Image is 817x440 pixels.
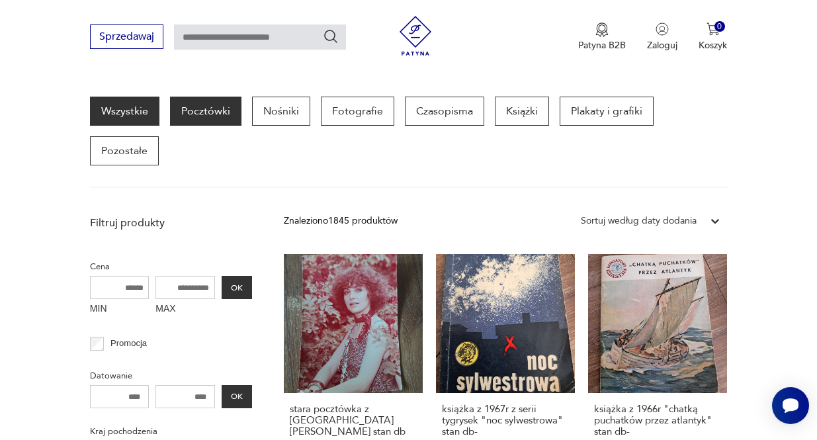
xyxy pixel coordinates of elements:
a: Fotografie [321,97,394,126]
p: Filtruj produkty [90,216,252,230]
p: Promocja [110,336,147,351]
p: Koszyk [699,39,727,52]
a: Czasopisma [405,97,484,126]
a: Pocztówki [170,97,241,126]
img: Ikona medalu [595,22,609,37]
button: OK [222,385,252,408]
a: Książki [495,97,549,126]
a: Pozostałe [90,136,159,165]
h3: stara pocztówka z [GEOGRAPHIC_DATA][PERSON_NAME] stan db [290,404,417,437]
div: 0 [714,21,726,32]
p: Zaloguj [647,39,677,52]
div: Sortuj według daty dodania [581,214,697,228]
a: Ikona medaluPatyna B2B [578,22,626,52]
label: MAX [155,299,215,320]
label: MIN [90,299,150,320]
a: Sprzedawaj [90,33,163,42]
a: Nośniki [252,97,310,126]
button: Zaloguj [647,22,677,52]
div: Znaleziono 1845 produktów [284,214,398,228]
p: Kraj pochodzenia [90,424,252,439]
h3: książka z 1967r z serii tygrysek "noc sylwestrowa" stan db- [442,404,569,437]
img: Ikona koszyka [707,22,720,36]
button: Patyna B2B [578,22,626,52]
a: Plakaty i grafiki [560,97,654,126]
iframe: Smartsupp widget button [772,387,809,424]
a: Wszystkie [90,97,159,126]
p: Cena [90,259,252,274]
button: 0Koszyk [699,22,727,52]
button: Sprzedawaj [90,24,163,49]
p: Patyna B2B [578,39,626,52]
img: Patyna - sklep z meblami i dekoracjami vintage [396,16,435,56]
p: Datowanie [90,369,252,383]
button: Szukaj [323,28,339,44]
img: Ikonka użytkownika [656,22,669,36]
h3: książka z 1966r "chatką puchatków przez atlantyk" stan db- [594,404,721,437]
button: OK [222,276,252,299]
